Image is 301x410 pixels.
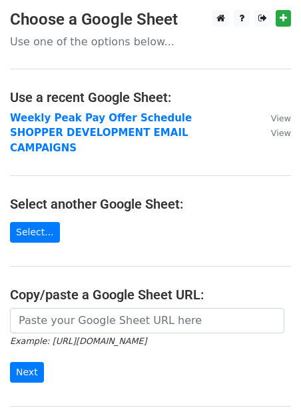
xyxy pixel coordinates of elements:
h4: Copy/paste a Google Sheet URL: [10,287,291,303]
a: Weekly Peak Pay Offer Schedule [10,112,192,124]
small: View [271,128,291,138]
a: View [258,112,291,124]
h4: Select another Google Sheet: [10,196,291,212]
h3: Choose a Google Sheet [10,10,291,29]
a: Select... [10,222,60,243]
input: Next [10,362,44,383]
input: Paste your Google Sheet URL here [10,308,284,333]
small: Example: [URL][DOMAIN_NAME] [10,336,147,346]
small: View [271,113,291,123]
a: SHOPPER DEVELOPMENT EMAIL CAMPAIGNS [10,127,188,154]
h4: Use a recent Google Sheet: [10,89,291,105]
p: Use one of the options below... [10,35,291,49]
a: View [258,127,291,139]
